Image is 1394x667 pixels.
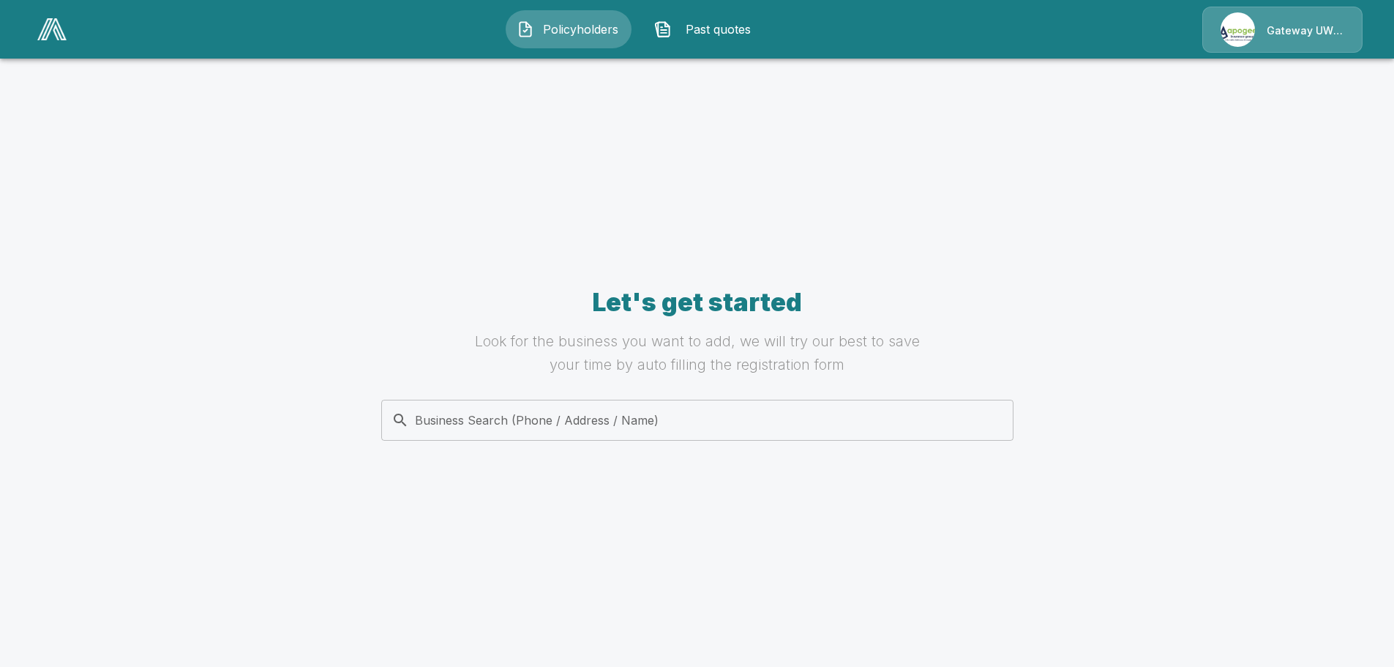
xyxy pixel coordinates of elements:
img: Past quotes Icon [654,21,672,38]
h4: Let's get started [465,287,929,318]
span: Past quotes [678,21,758,38]
img: Policyholders Icon [517,21,534,38]
h6: Look for the business you want to add, we will try our best to save your time by auto filling the... [465,329,929,376]
button: Policyholders IconPolicyholders [506,10,632,48]
img: AA Logo [37,18,67,40]
button: Past quotes IconPast quotes [643,10,769,48]
span: Policyholders [540,21,621,38]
